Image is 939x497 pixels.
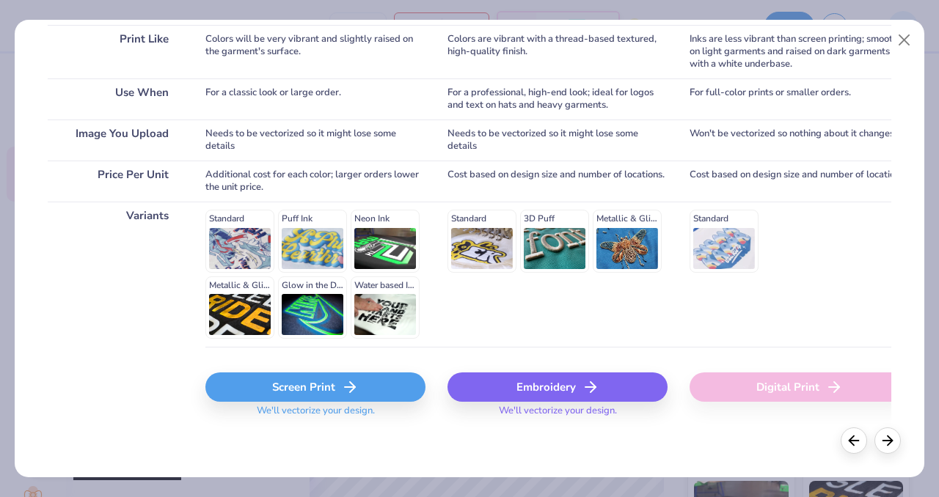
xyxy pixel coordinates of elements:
div: Digital Print [690,372,910,402]
span: We'll vectorize your design. [493,405,623,426]
div: Embroidery [447,372,668,402]
div: Colors will be very vibrant and slightly raised on the garment's surface. [205,25,425,78]
div: Image You Upload [48,119,183,161]
div: Additional cost for each color; larger orders lower the unit price. [205,161,425,202]
div: Needs to be vectorized so it might lose some details [205,119,425,161]
div: Cost based on design size and number of locations. [690,161,910,202]
div: For a classic look or large order. [205,78,425,119]
div: Needs to be vectorized so it might lose some details [447,119,668,161]
div: Colors are vibrant with a thread-based textured, high-quality finish. [447,25,668,78]
div: For a professional, high-end look; ideal for logos and text on hats and heavy garments. [447,78,668,119]
div: Won't be vectorized so nothing about it changes [690,119,910,161]
div: Screen Print [205,372,425,402]
div: Variants [48,202,183,347]
div: Inks are less vibrant than screen printing; smooth on light garments and raised on dark garments ... [690,25,910,78]
div: Cost based on design size and number of locations. [447,161,668,202]
div: For full-color prints or smaller orders. [690,78,910,119]
div: Use When [48,78,183,119]
div: Price Per Unit [48,161,183,202]
button: Close [891,26,918,54]
div: Print Like [48,25,183,78]
span: We'll vectorize your design. [251,405,381,426]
